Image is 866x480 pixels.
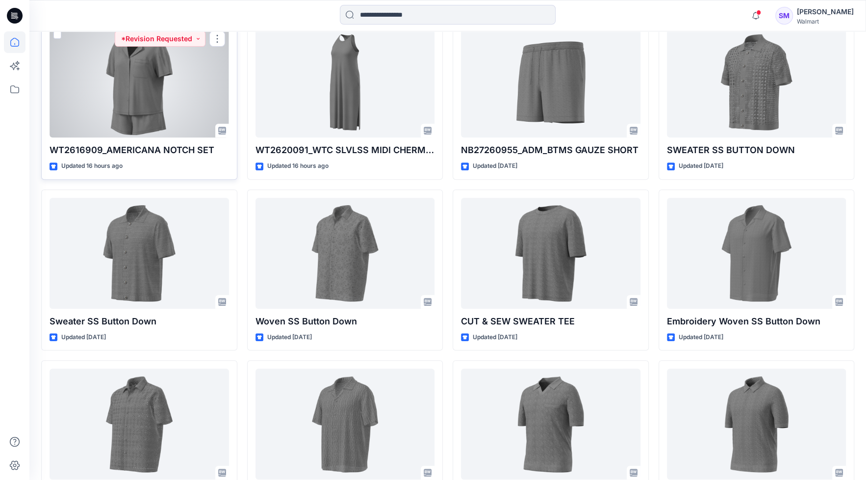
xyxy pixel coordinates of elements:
a: SWEATER SS BUTTON DOWN [667,27,846,138]
p: WT2620091_WTC SLVLSS MIDI CHERMISE [255,143,435,157]
a: Woven SS Button Down [255,198,435,309]
a: NB27260955_ADM_BTMS GAUZE SHORT [461,27,640,138]
p: WT2616909_AMERICANA NOTCH SET [50,143,229,157]
p: NB27260955_ADM_BTMS GAUZE SHORT [461,143,640,157]
p: Updated [DATE] [473,161,517,171]
p: CUT & SEW SWEATER TEE [461,315,640,328]
p: Updated [DATE] [679,332,723,343]
p: Updated [DATE] [473,332,517,343]
a: Eyelet Woven SS Button Down [50,369,229,480]
div: SM [775,7,793,25]
a: WT2616909_AMERICANA NOTCH SET [50,27,229,138]
a: V Neck Polo Sweater [461,369,640,480]
div: [PERSON_NAME] [797,6,854,18]
p: Woven SS Button Down [255,315,435,328]
a: WT2620091_WTC SLVLSS MIDI CHERMISE [255,27,435,138]
a: Embroidery Woven SS Button Down [667,198,846,309]
a: CUT & SEW SWEATER TEE [461,198,640,309]
p: Sweater SS Button Down [50,315,229,328]
div: Walmart [797,18,854,25]
a: Camp Shirt [255,369,435,480]
p: Updated 16 hours ago [267,161,329,171]
p: Updated 16 hours ago [61,161,123,171]
p: Updated [DATE] [61,332,106,343]
p: Embroidery Woven SS Button Down [667,315,846,328]
p: Updated [DATE] [679,161,723,171]
a: Sweater SS Button Down [50,198,229,309]
p: SWEATER SS BUTTON DOWN [667,143,846,157]
p: Updated [DATE] [267,332,312,343]
a: HENLEY POLO SWEATER [667,369,846,480]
